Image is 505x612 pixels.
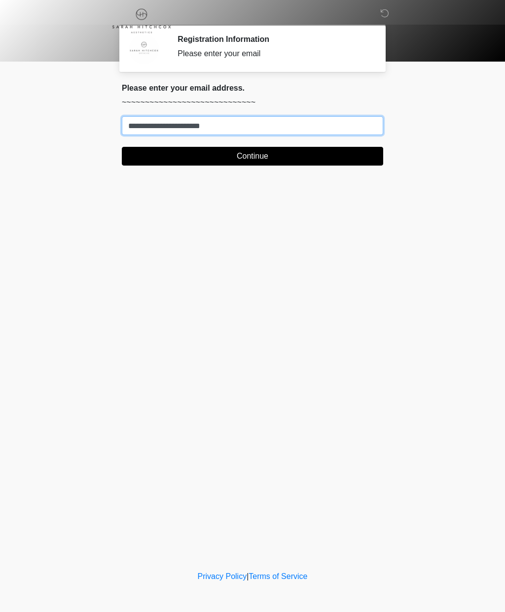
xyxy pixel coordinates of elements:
h2: Please enter your email address. [122,83,383,93]
img: Sarah Hitchcox Aesthetics Logo [112,7,171,34]
img: Agent Avatar [129,34,159,64]
a: | [247,572,249,580]
a: Privacy Policy [198,572,247,580]
div: Please enter your email [178,48,368,60]
button: Continue [122,147,383,166]
a: Terms of Service [249,572,307,580]
p: ~~~~~~~~~~~~~~~~~~~~~~~~~~~~~ [122,97,383,108]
